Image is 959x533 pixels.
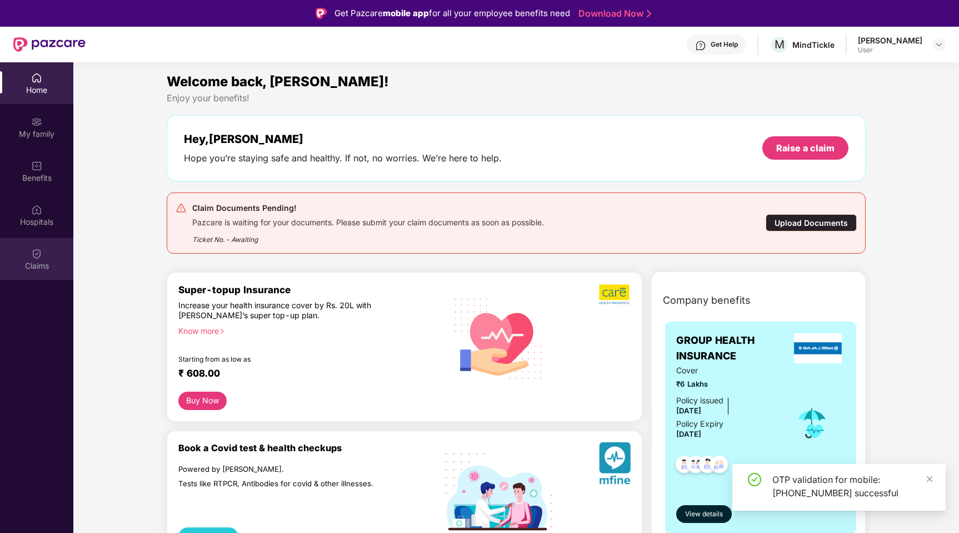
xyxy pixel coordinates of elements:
[676,378,779,390] span: ₹6 Lakhs
[446,284,552,392] img: svg+xml;base64,PHN2ZyB4bWxucz0iaHR0cDovL3d3dy53My5vcmcvMjAwMC9zdmciIHhtbG5zOnhsaW5rPSJodHRwOi8vd3...
[178,392,227,410] button: Buy Now
[766,214,857,231] div: Upload Documents
[671,452,698,480] img: svg+xml;base64,PHN2ZyB4bWxucz0iaHR0cDovL3d3dy53My5vcmcvMjAwMC9zdmciIHdpZHRoPSI0OC45NDMiIGhlaWdodD...
[647,8,651,19] img: Stroke
[776,142,835,154] div: Raise a claim
[599,442,631,488] img: svg+xml;base64,PHN2ZyB4bWxucz0iaHR0cDovL3d3dy53My5vcmcvMjAwMC9zdmciIHhtbG5zOnhsaW5rPSJodHRwOi8vd3...
[31,116,42,127] img: svg+xml;base64,PHN2ZyB3aWR0aD0iMjAiIGhlaWdodD0iMjAiIHZpZXdCb3g9IjAgMCAyMCAyMCIgZmlsbD0ibm9uZSIgeG...
[31,248,42,259] img: svg+xml;base64,PHN2ZyBpZD0iQ2xhaW0iIHhtbG5zPSJodHRwOi8vd3d3LnczLm9yZy8yMDAwL3N2ZyIgd2lkdGg9IjIwIi...
[682,452,710,480] img: svg+xml;base64,PHN2ZyB4bWxucz0iaHR0cDovL3d3dy53My5vcmcvMjAwMC9zdmciIHdpZHRoPSI0OC45MTUiIGhlaWdodD...
[578,8,648,19] a: Download Now
[316,8,327,19] img: Logo
[192,228,544,245] div: Ticket No. - Awaiting
[334,7,570,20] div: Get Pazcare for all your employee benefits need
[748,473,761,486] span: check-circle
[192,201,544,215] div: Claim Documents Pending!
[676,406,701,415] span: [DATE]
[31,204,42,215] img: svg+xml;base64,PHN2ZyBpZD0iSG9zcGl0YWxzIiB4bWxucz0iaHR0cDovL3d3dy53My5vcmcvMjAwMC9zdmciIHdpZHRoPS...
[167,73,389,90] span: Welcome back, [PERSON_NAME]!
[178,355,395,363] div: Starting from as low as
[167,92,866,104] div: Enjoy your benefits!
[184,132,502,146] div: Hey, [PERSON_NAME]
[178,326,436,334] div: Know more
[31,160,42,171] img: svg+xml;base64,PHN2ZyBpZD0iQmVuZWZpdHMiIHhtbG5zPSJodHRwOi8vd3d3LnczLm9yZy8yMDAwL3N2ZyIgd2lkdGg9Ij...
[178,465,394,475] div: Powered by [PERSON_NAME].
[935,40,943,49] img: svg+xml;base64,PHN2ZyBpZD0iRHJvcGRvd24tMzJ4MzIiIHhtbG5zPSJodHRwOi8vd3d3LnczLm9yZy8yMDAwL3N2ZyIgd2...
[383,8,429,18] strong: mobile app
[31,72,42,83] img: svg+xml;base64,PHN2ZyBpZD0iSG9tZSIgeG1sbnM9Imh0dHA6Ly93d3cudzMub3JnLzIwMDAvc3ZnIiB3aWR0aD0iMjAiIG...
[695,40,706,51] img: svg+xml;base64,PHN2ZyBpZD0iSGVscC0zMngzMiIgeG1sbnM9Imh0dHA6Ly93d3cudzMub3JnLzIwMDAvc3ZnIiB3aWR0aD...
[706,452,733,480] img: svg+xml;base64,PHN2ZyB4bWxucz0iaHR0cDovL3d3dy53My5vcmcvMjAwMC9zdmciIHdpZHRoPSI0OC45NDMiIGhlaWdodD...
[676,418,723,430] div: Policy Expiry
[685,509,723,520] span: View details
[184,152,502,164] div: Hope you’re staying safe and healthy. If not, no worries. We’re here to help.
[663,293,751,308] span: Company benefits
[676,364,779,377] span: Cover
[178,300,394,321] div: Increase your health insurance cover by Rs. 20L with [PERSON_NAME]’s super top-up plan.
[858,46,922,55] div: User
[178,284,442,295] div: Super-topup Insurance
[178,442,442,453] div: Book a Covid test & health checkups
[694,452,721,480] img: svg+xml;base64,PHN2ZyB4bWxucz0iaHR0cDovL3d3dy53My5vcmcvMjAwMC9zdmciIHdpZHRoPSI0OC45NDMiIGhlaWdodD...
[676,394,723,407] div: Policy issued
[676,505,732,523] button: View details
[599,284,631,305] img: b5dec4f62d2307b9de63beb79f102df3.png
[772,473,932,500] div: OTP validation for mobile: [PHONE_NUMBER] successful
[192,215,544,228] div: Pazcare is waiting for your documents. Please submit your claim documents as soon as possible.
[178,479,394,489] div: Tests like RTPCR, Antibodies for covid & other illnesses.
[926,475,933,483] span: close
[711,40,738,49] div: Get Help
[13,37,86,52] img: New Pazcare Logo
[176,203,187,214] img: svg+xml;base64,PHN2ZyB4bWxucz0iaHR0cDovL3d3dy53My5vcmcvMjAwMC9zdmciIHdpZHRoPSIyNCIgaGVpZ2h0PSIyNC...
[794,405,830,442] img: icon
[219,328,225,334] span: right
[775,38,785,51] span: M
[178,367,431,381] div: ₹ 608.00
[676,333,791,364] span: GROUP HEALTH INSURANCE
[794,333,842,363] img: insurerLogo
[792,40,835,50] div: MindTickle
[676,430,701,438] span: [DATE]
[858,35,922,46] div: [PERSON_NAME]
